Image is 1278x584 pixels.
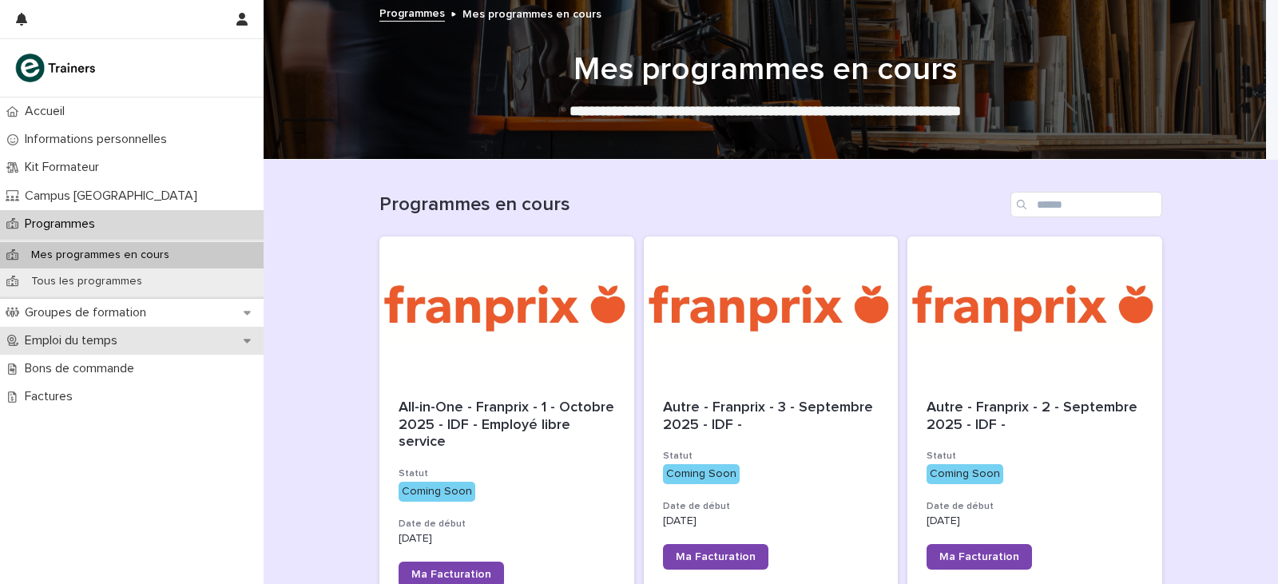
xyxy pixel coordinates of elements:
span: All-in-One - Franprix - 1 - Octobre 2025 - IDF - Employé libre service [399,400,618,449]
p: Tous les programmes [18,275,155,288]
p: Emploi du temps [18,333,130,348]
p: [DATE] [663,514,879,528]
input: Search [1010,192,1162,217]
h3: Date de début [927,500,1143,513]
p: Factures [18,389,85,404]
div: Coming Soon [399,482,475,502]
p: Programmes [18,217,108,232]
p: [DATE] [927,514,1143,528]
span: Ma Facturation [676,551,756,562]
span: Ma Facturation [939,551,1019,562]
a: Programmes [379,3,445,22]
h1: Programmes en cours [379,193,1004,217]
h3: Statut [663,450,879,463]
p: Groupes de formation [18,305,159,320]
div: Coming Soon [927,464,1003,484]
h3: Date de début [399,518,615,530]
h3: Statut [927,450,1143,463]
span: Autre - Franprix - 3 - Septembre 2025 - IDF - [663,400,877,432]
a: Ma Facturation [927,544,1032,570]
span: Autre - Franprix - 2 - Septembre 2025 - IDF - [927,400,1141,432]
p: Bons de commande [18,361,147,376]
h3: Date de début [663,500,879,513]
h1: Mes programmes en cours [374,50,1157,89]
p: Kit Formateur [18,160,112,175]
div: Coming Soon [663,464,740,484]
p: [DATE] [399,532,615,546]
p: Informations personnelles [18,132,180,147]
p: Campus [GEOGRAPHIC_DATA] [18,189,210,204]
img: K0CqGN7SDeD6s4JG8KQk [13,52,101,84]
p: Mes programmes en cours [18,248,182,262]
p: Mes programmes en cours [462,4,601,22]
a: Ma Facturation [663,544,768,570]
p: Accueil [18,104,77,119]
h3: Statut [399,467,615,480]
span: Ma Facturation [411,569,491,580]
